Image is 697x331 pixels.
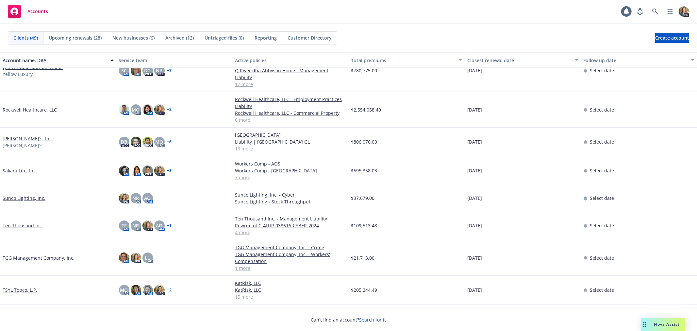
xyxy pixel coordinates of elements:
[235,280,346,287] a: KatRisk, LLC
[235,116,346,123] a: 6 more
[235,110,346,116] a: Rockwell Healthcare, LLC - Commercial Property
[584,57,688,64] div: Follow up date
[467,254,482,261] span: [DATE]
[3,254,75,261] a: TGG Management Company, Inc.
[132,106,140,113] span: MQ
[235,57,346,64] div: Active policies
[27,9,48,14] span: Accounts
[351,67,377,74] span: $780,775.00
[235,174,346,181] a: 7 more
[235,215,346,222] a: Ten Thousand Inc. - Management Liability
[654,322,680,327] span: Nova Assist
[3,287,37,293] a: TSYL Topco, L.P.
[116,52,233,68] button: Service team
[235,222,346,229] a: Rewrite of C-4LUP-038616-CYBER-2024
[142,104,153,115] img: photo
[235,191,346,198] a: Sunco Lighting, Inc. - Cyber
[131,165,141,176] img: photo
[131,137,141,147] img: photo
[235,265,346,271] a: 1 more
[649,5,662,18] a: Search
[235,131,346,138] a: [GEOGRAPHIC_DATA]
[154,104,165,115] img: photo
[235,244,346,251] a: TGG Management Company, Inc. - Crime
[144,195,151,201] span: AO
[131,253,141,263] img: photo
[131,65,141,76] img: photo
[467,167,482,174] span: [DATE]
[142,285,153,295] img: photo
[154,285,165,295] img: photo
[255,34,277,41] span: Reporting
[156,222,163,229] span: AO
[167,288,172,292] a: + 2
[133,195,139,201] span: NR
[590,138,614,145] span: Select date
[121,138,127,145] span: DB
[3,106,57,113] a: Rockwell Healthcare, LLC
[165,34,194,41] span: Archived (12)
[351,138,377,145] span: $806,076.00
[235,160,346,167] a: Workers Comp - AOS
[679,6,689,17] img: photo
[351,106,381,113] span: $2,554,058.40
[467,138,482,145] span: [DATE]
[467,222,482,229] span: [DATE]
[590,67,614,74] span: Select date
[167,108,172,112] a: + 2
[167,140,172,144] a: + 6
[351,57,455,64] div: Total premiums
[655,32,689,44] span: Create account
[235,96,346,110] a: Rockwell Healthcare, LLC - Employment Practices Liability
[112,34,155,41] span: New businesses (6)
[145,254,150,261] span: LL
[120,287,128,293] span: MQ
[154,165,165,176] img: photo
[13,34,38,41] span: Clients (49)
[3,135,53,142] a: [PERSON_NAME]'s, Inc.
[351,195,375,201] span: $37,679.00
[144,67,151,74] span: DG
[122,222,126,229] span: TF
[156,67,163,74] span: NP
[288,34,332,41] span: Customer Directory
[467,106,482,113] span: [DATE]
[351,167,377,174] span: $595,358.03
[119,253,129,263] img: photo
[3,195,45,201] a: Sunco Lighting, Inc.
[205,34,244,41] span: Untriaged files (0)
[3,222,43,229] a: Ten Thousand Inc.
[5,2,51,21] a: Accounts
[351,287,377,293] span: $205,244.49
[121,67,127,74] span: SC
[142,165,153,176] img: photo
[49,34,102,41] span: Upcoming renewals (28)
[142,137,153,147] img: photo
[655,33,689,43] a: Create account
[641,318,685,331] button: Nova Assist
[641,318,649,331] div: Drag to move
[3,142,42,149] span: [PERSON_NAME]'s
[235,138,346,145] a: Liability | [GEOGRAPHIC_DATA] GL
[467,67,482,74] span: [DATE]
[590,195,614,201] span: Select date
[119,57,230,64] div: Service team
[467,195,482,201] span: [DATE]
[235,145,346,152] a: 13 more
[131,285,141,295] img: photo
[359,317,386,323] a: Search for it
[467,287,482,293] span: [DATE]
[3,167,37,174] a: Sakara Life, Inc.
[590,287,614,293] span: Select date
[235,251,346,265] a: TGG Management Company, Inc. - Workers' Compensation
[156,138,163,145] span: MQ
[235,293,346,300] a: 15 more
[232,52,349,68] button: Active policies
[3,57,107,64] div: Account name, DBA
[590,254,614,261] span: Select date
[634,5,647,18] a: Report a Bug
[119,165,129,176] img: photo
